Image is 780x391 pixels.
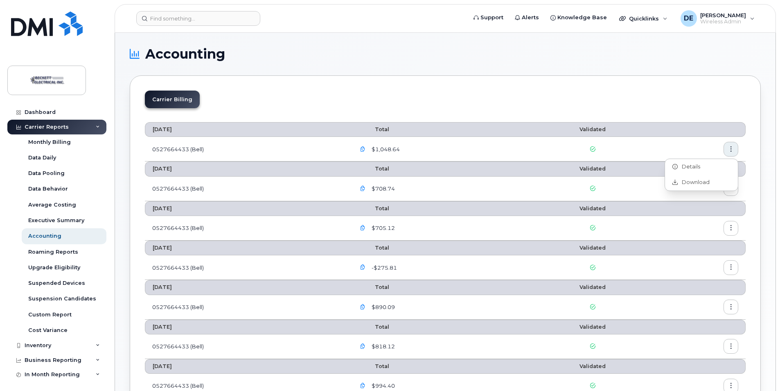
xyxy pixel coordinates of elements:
[530,201,655,216] th: Validated
[530,161,655,176] th: Validated
[530,320,655,334] th: Validated
[355,126,389,132] span: Total
[370,224,395,232] span: $705.12
[678,163,700,170] span: Details
[145,295,348,320] td: 0527664433 (Bell)
[145,216,348,241] td: 0527664433 (Bell)
[530,280,655,295] th: Validated
[145,122,348,137] th: [DATE]
[145,177,348,201] td: 0527664433 (Bell)
[530,122,655,137] th: Validated
[370,264,397,272] span: -$275.81
[355,324,389,330] span: Total
[355,166,389,172] span: Total
[370,185,395,193] span: $708.74
[145,161,348,176] th: [DATE]
[355,205,389,211] span: Total
[530,359,655,374] th: Validated
[145,280,348,295] th: [DATE]
[530,241,655,255] th: Validated
[370,343,395,350] span: $818.12
[145,241,348,255] th: [DATE]
[355,245,389,251] span: Total
[145,255,348,280] td: 0527664433 (Bell)
[145,48,225,60] span: Accounting
[370,145,400,153] span: $1,048.64
[145,320,348,334] th: [DATE]
[145,137,348,161] td: 0527664433 (Bell)
[370,303,395,311] span: $890.09
[145,201,348,216] th: [DATE]
[370,382,395,390] span: $994.40
[678,179,710,186] span: Download
[355,284,389,290] span: Total
[145,359,348,374] th: [DATE]
[145,334,348,359] td: 0527664433 (Bell)
[355,363,389,369] span: Total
